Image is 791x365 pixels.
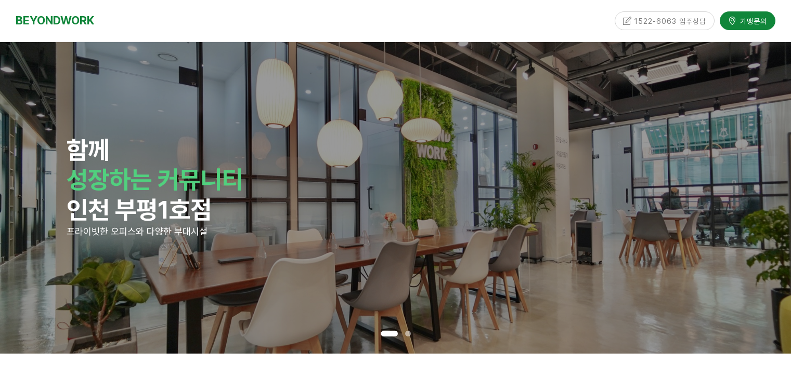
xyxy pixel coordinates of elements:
[67,135,109,165] strong: 함께
[720,11,775,30] a: 가맹문의
[67,195,212,225] strong: 인천 부평1호점
[16,11,94,30] a: BEYONDWORK
[67,165,243,195] strong: 성장하는 커뮤니티
[737,16,767,26] span: 가맹문의
[67,226,208,237] span: 프라이빗한 오피스와 다양한 부대시설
